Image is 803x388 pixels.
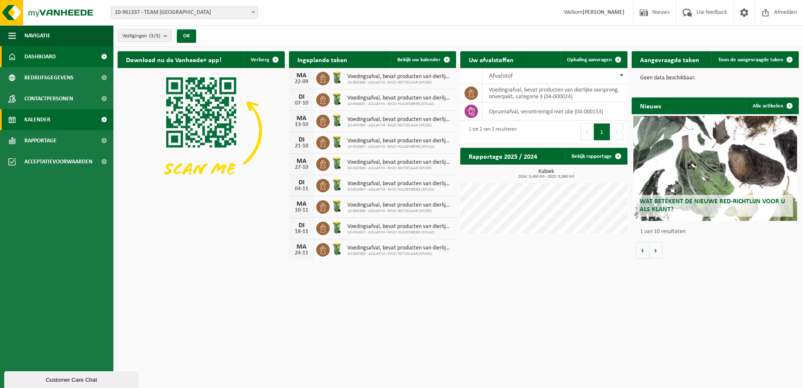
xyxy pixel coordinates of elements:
span: 10-934997 - AQUAFIN - RWZI HULDENBERG (KP142) [347,102,452,107]
div: DI [293,179,310,186]
span: Toon de aangevraagde taken [718,57,783,63]
button: Vestigingen(3/3) [118,29,172,42]
img: WB-0140-HPE-GN-50 [330,199,344,213]
img: WB-0140-HPE-GN-50 [330,156,344,170]
span: 10-893389 - AQUAFIN - RWZI ROTSELAAR (KP195) [347,252,452,257]
div: 07-10 [293,100,310,106]
div: 27-10 [293,165,310,170]
span: Voedingsafval, bevat producten van dierlijke oorsprong, onverpakt, categorie 3 [347,116,452,123]
td: opruimafval, verontreinigd met olie (04-000153) [483,102,627,121]
span: Bekijk uw kalender [397,57,441,63]
a: Alle artikelen [746,97,798,114]
div: 04-11 [293,186,310,192]
span: Voedingsafval, bevat producten van dierlijke oorsprong, onverpakt, categorie 3 [347,159,452,166]
span: Rapportage [24,130,57,151]
button: Volgende [649,242,662,259]
span: Acceptatievoorwaarden [24,151,92,172]
button: Verberg [244,51,284,68]
span: Voedingsafval, bevat producten van dierlijke oorsprong, onverpakt, categorie 3 [347,73,452,80]
span: 10-961337 - TEAM LEUVEN [111,6,258,19]
span: Voedingsafval, bevat producten van dierlijke oorsprong, onverpakt, categorie 3 [347,95,452,102]
button: Previous [580,123,594,140]
img: Download de VHEPlus App [118,68,285,194]
img: WB-0140-HPE-GN-50 [330,113,344,128]
div: 22-09 [293,79,310,85]
img: WB-0140-HPE-GN-50 [330,242,344,256]
p: 1 van 10 resultaten [640,229,795,235]
button: Vorige [636,242,649,259]
div: DI [293,94,310,100]
button: 1 [594,123,610,140]
div: DI [293,222,310,229]
strong: [PERSON_NAME] [583,9,625,16]
h2: Uw afvalstoffen [460,51,522,68]
div: 1 tot 2 van 2 resultaten [464,123,517,141]
iframe: chat widget [4,370,140,388]
div: MA [293,115,310,122]
span: 10-961337 - TEAM LEUVEN [111,7,257,18]
div: 21-10 [293,143,310,149]
span: Vestigingen [122,30,160,42]
span: Voedingsafval, bevat producten van dierlijke oorsprong, onverpakt, categorie 3 [347,245,452,252]
span: Ophaling aanvragen [567,57,612,63]
div: DI [293,136,310,143]
h2: Nieuws [632,97,669,114]
div: MA [293,244,310,250]
a: Toon de aangevraagde taken [711,51,798,68]
span: Kalender [24,109,50,130]
span: 10-893389 - AQUAFIN - RWZI ROTSELAAR (KP195) [347,123,452,128]
span: 10-893389 - AQUAFIN - RWZI ROTSELAAR (KP195) [347,209,452,214]
a: Ophaling aanvragen [560,51,627,68]
a: Bekijk uw kalender [391,51,455,68]
div: MA [293,158,310,165]
img: WB-0140-HPE-GN-50 [330,71,344,85]
span: Dashboard [24,46,56,67]
h3: Kubiek [464,169,627,179]
img: WB-0140-HPE-GN-50 [330,220,344,235]
img: WB-0140-HPE-GN-50 [330,92,344,106]
h2: Rapportage 2025 / 2024 [460,148,546,164]
a: Bekijk rapportage [565,148,627,165]
td: voedingsafval, bevat producten van dierlijke oorsprong, onverpakt, categorie 3 (04-000024) [483,84,627,102]
span: Voedingsafval, bevat producten van dierlijke oorsprong, onverpakt, categorie 3 [347,223,452,230]
div: 24-11 [293,250,310,256]
span: Contactpersonen [24,88,73,109]
span: 10-893389 - AQUAFIN - RWZI ROTSELAAR (KP195) [347,80,452,85]
img: WB-0140-HPE-GN-50 [330,135,344,149]
span: Voedingsafval, bevat producten van dierlijke oorsprong, onverpakt, categorie 3 [347,138,452,144]
div: 18-11 [293,229,310,235]
div: MA [293,72,310,79]
h2: Download nu de Vanheede+ app! [118,51,230,68]
span: Voedingsafval, bevat producten van dierlijke oorsprong, onverpakt, categorie 3 [347,181,452,187]
h2: Aangevraagde taken [632,51,708,68]
button: OK [177,29,196,43]
count: (3/3) [149,33,160,39]
div: 13-10 [293,122,310,128]
span: Voedingsafval, bevat producten van dierlijke oorsprong, onverpakt, categorie 3 [347,202,452,209]
span: 10-893389 - AQUAFIN - RWZI ROTSELAAR (KP195) [347,166,452,171]
h2: Ingeplande taken [289,51,356,68]
span: 10-934997 - AQUAFIN - RWZI HULDENBERG (KP142) [347,187,452,192]
a: Wat betekent de nieuwe RED-richtlijn voor u als klant? [633,116,797,221]
span: Verberg [251,57,269,63]
span: 2024: 3,460 m3 - 2025: 0,560 m3 [464,175,627,179]
span: Navigatie [24,25,50,46]
p: Geen data beschikbaar. [640,75,790,81]
span: Bedrijfsgegevens [24,67,73,88]
span: 10-934997 - AQUAFIN - RWZI HULDENBERG (KP142) [347,230,452,235]
span: 10-934997 - AQUAFIN - RWZI HULDENBERG (KP142) [347,144,452,149]
div: 10-11 [293,207,310,213]
span: Afvalstof [489,73,513,79]
img: WB-0140-HPE-GN-50 [330,178,344,192]
div: MA [293,201,310,207]
button: Next [610,123,623,140]
span: Wat betekent de nieuwe RED-richtlijn voor u als klant? [640,198,785,213]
